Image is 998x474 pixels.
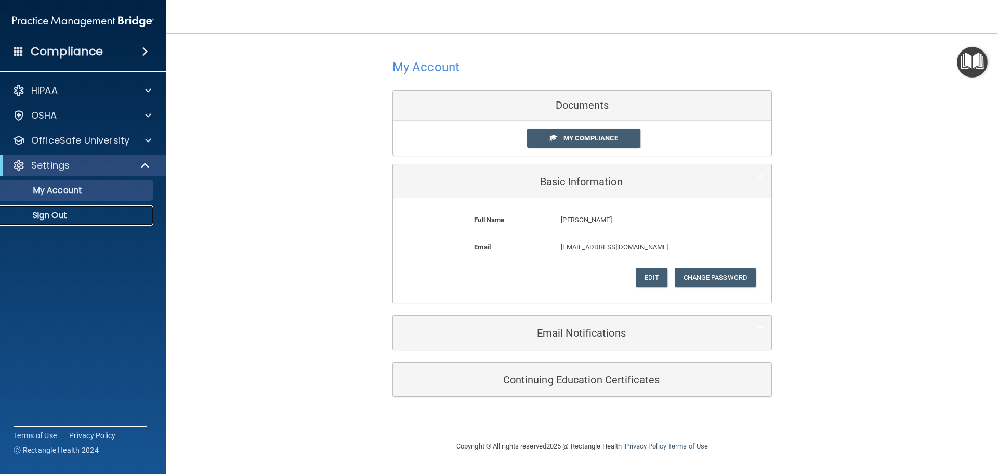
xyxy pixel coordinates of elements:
b: Email [474,243,491,251]
div: Copyright © All rights reserved 2025 @ Rectangle Health | | [392,430,772,463]
p: Sign Out [7,210,149,221]
button: Edit [636,268,667,287]
p: Settings [31,159,70,172]
p: [EMAIL_ADDRESS][DOMAIN_NAME] [561,241,719,253]
span: Ⓒ Rectangle Health 2024 [14,445,99,455]
a: OSHA [12,109,151,122]
h4: My Account [392,60,459,74]
a: HIPAA [12,84,151,97]
a: OfficeSafe University [12,134,151,147]
p: My Account [7,185,149,196]
button: Change Password [675,268,756,287]
h5: Continuing Education Certificates [401,374,732,386]
a: Continuing Education Certificates [401,368,764,391]
a: Basic Information [401,170,764,193]
p: [PERSON_NAME] [561,214,719,226]
h4: Compliance [31,44,103,59]
a: Privacy Policy [69,430,116,441]
a: Terms of Use [14,430,57,441]
div: Documents [393,91,771,121]
p: OfficeSafe University [31,134,129,147]
a: Terms of Use [668,442,708,450]
b: Full Name [474,216,504,224]
p: HIPAA [31,84,58,97]
h5: Email Notifications [401,327,732,339]
p: OSHA [31,109,57,122]
img: PMB logo [12,11,154,32]
a: Email Notifications [401,321,764,344]
a: Settings [12,159,151,172]
button: Open Resource Center [957,47,988,78]
a: Privacy Policy [625,442,666,450]
h5: Basic Information [401,176,732,187]
span: My Compliance [563,134,618,142]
